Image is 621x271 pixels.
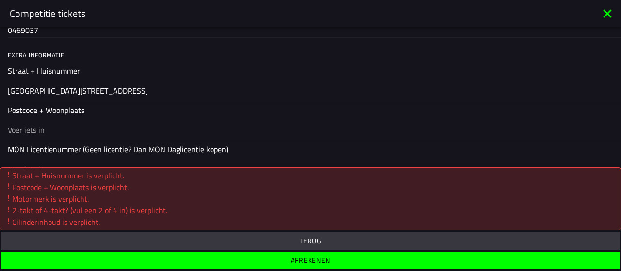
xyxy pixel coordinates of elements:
div: Postcode + Woonplaats is verplicht. [4,181,617,193]
ion-label: Extra informatie [8,51,621,60]
ion-input: Straat + Huisnummer [8,65,613,104]
input: Transpondernummer [8,24,613,36]
div: Cilinderinhoud is verplicht. [4,216,617,228]
div: Motormerk is verplicht. [4,193,617,205]
ion-button: Afrekenen [1,252,620,269]
input: Voer iets in [8,124,613,136]
ion-input: Postcode + Woonplaats [8,104,613,143]
ion-button: Terug [1,232,620,250]
div: Straat + Huisnummer is verplicht. [4,170,617,181]
div: 2-takt of 4-takt? (vul een 2 of 4 in) is verplicht. [4,205,617,216]
input: Voer iets in [8,85,613,96]
input: Voer iets in [8,163,613,175]
ion-input: MON Licentienummer (Geen licentie? Dan MON Daglicentie kopen) [8,143,613,182]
